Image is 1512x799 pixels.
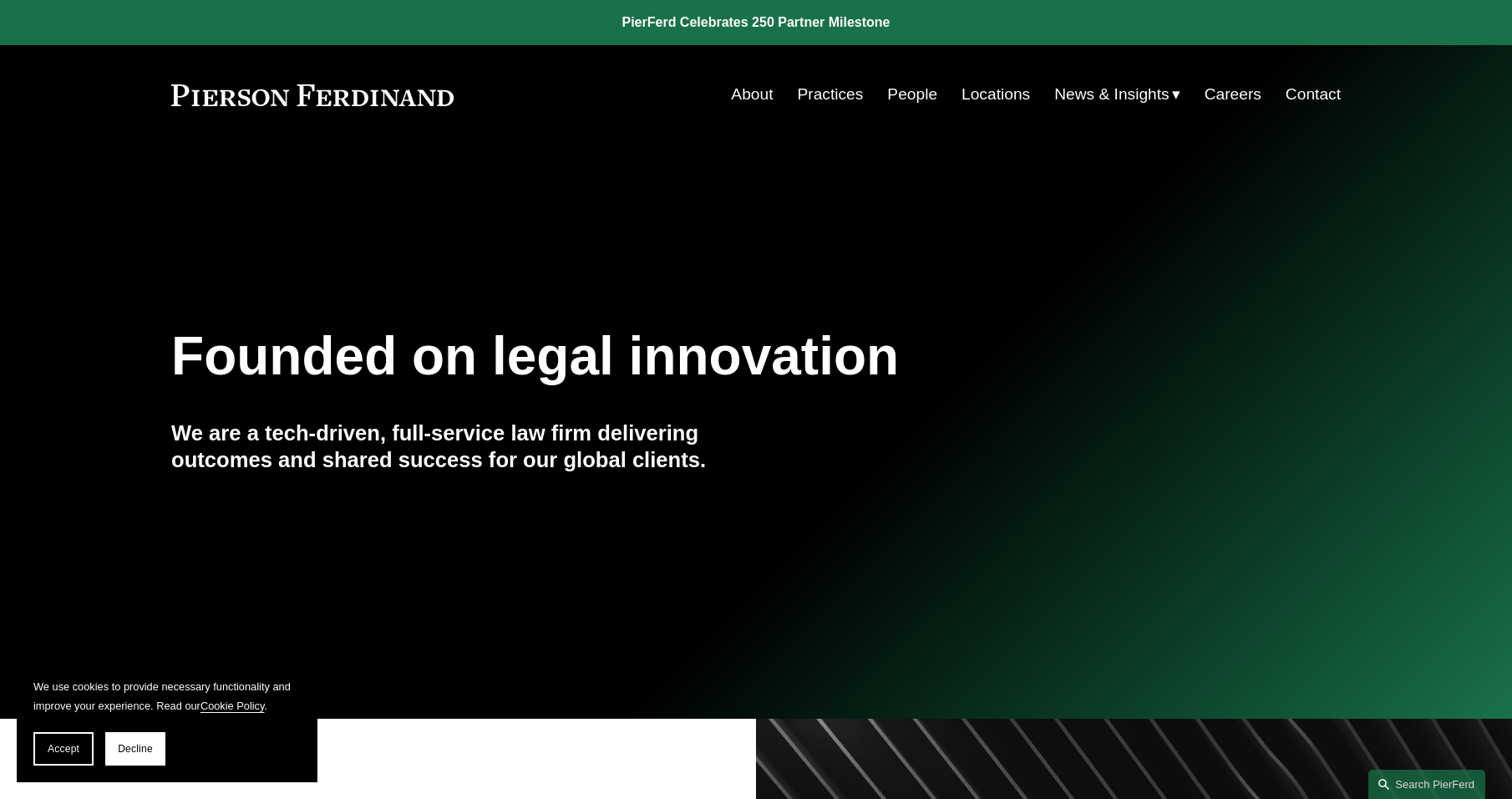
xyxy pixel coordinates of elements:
a: Locations [961,79,1030,110]
a: folder dropdown [1054,79,1180,110]
a: Contact [1286,79,1341,110]
a: Practices [797,79,863,110]
p: We use cookies to provide necessary functionality and improve your experience. Read our . [33,677,301,715]
span: Accept [48,743,79,755]
button: Decline [105,732,165,766]
section: Cookie banner [17,660,317,782]
span: News & Insights [1054,80,1170,109]
h1: Founded on legal innovation [171,326,1146,387]
a: People [887,79,937,110]
span: Decline [118,743,153,755]
a: About [731,79,773,110]
a: Careers [1205,79,1261,110]
a: Cookie Policy [200,700,265,712]
a: Search this site [1368,770,1485,799]
button: Accept [33,732,94,766]
h4: We are a tech-driven, full-service law firm delivering outcomes and shared success for our global... [171,420,756,474]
